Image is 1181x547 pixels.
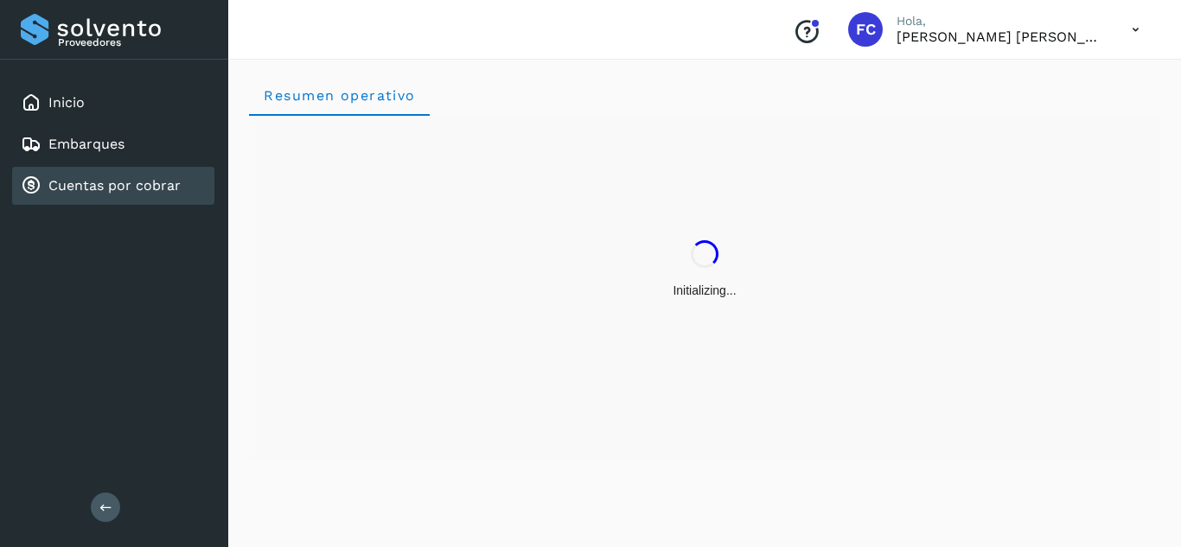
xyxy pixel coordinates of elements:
a: Cuentas por cobrar [48,177,181,194]
a: Embarques [48,136,124,152]
p: Proveedores [58,36,207,48]
div: Cuentas por cobrar [12,167,214,205]
a: Inicio [48,94,85,111]
p: Hola, [897,14,1104,29]
div: Embarques [12,125,214,163]
p: FRANCO CUEVAS CLARA [897,29,1104,45]
span: Resumen operativo [263,87,416,104]
div: Inicio [12,84,214,122]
